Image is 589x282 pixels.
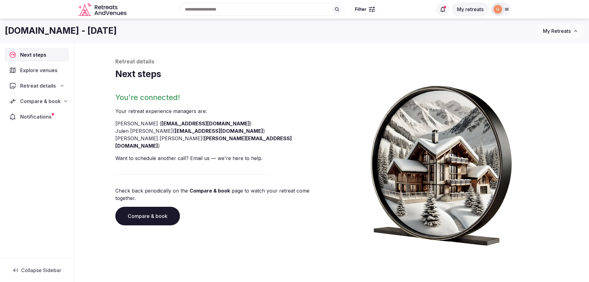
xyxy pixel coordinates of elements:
[537,23,584,39] button: My Retreats
[452,6,489,12] a: My retreats
[115,154,329,162] p: Want to schedule another call? Email us — we're here to help.
[5,263,69,277] button: Collapse Sidebar
[161,120,250,127] a: [EMAIL_ADDRESS][DOMAIN_NAME]
[115,107,329,115] p: Your retreat experience manager s are :
[115,127,329,135] li: Julen [PERSON_NAME] ( )
[78,2,128,16] svg: Retreats and Venues company logo
[20,113,54,120] span: Notifications
[115,207,180,225] a: Compare & book
[20,82,56,89] span: Retreat details
[115,120,329,127] li: [PERSON_NAME] ( )
[5,48,69,61] a: Next steps
[543,28,571,34] span: My Retreats
[20,51,49,59] span: Next steps
[115,135,292,149] a: [PERSON_NAME][EMAIL_ADDRESS][DOMAIN_NAME]
[5,64,69,77] a: Explore venues
[21,267,61,273] span: Collapse Sidebar
[355,6,366,12] span: Filter
[175,128,263,134] a: [EMAIL_ADDRESS][DOMAIN_NAME]
[20,98,61,105] span: Compare & book
[493,5,502,14] img: moveinside.it
[359,80,523,246] img: Winter chalet retreat in picture frame
[5,25,117,37] h1: [DOMAIN_NAME] - [DATE]
[115,135,329,150] li: [PERSON_NAME] [PERSON_NAME] ( )
[20,67,60,74] span: Explore venues
[351,3,379,15] button: Filter
[115,93,329,102] h2: You're connected!
[452,2,489,16] button: My retreats
[5,110,69,123] a: Notifications
[78,2,128,16] a: Visit the homepage
[115,58,548,66] p: Retreat details
[190,188,230,194] a: Compare & book
[115,187,329,202] p: Check back periodically on the page to watch your retreat come together.
[115,68,548,80] h1: Next steps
